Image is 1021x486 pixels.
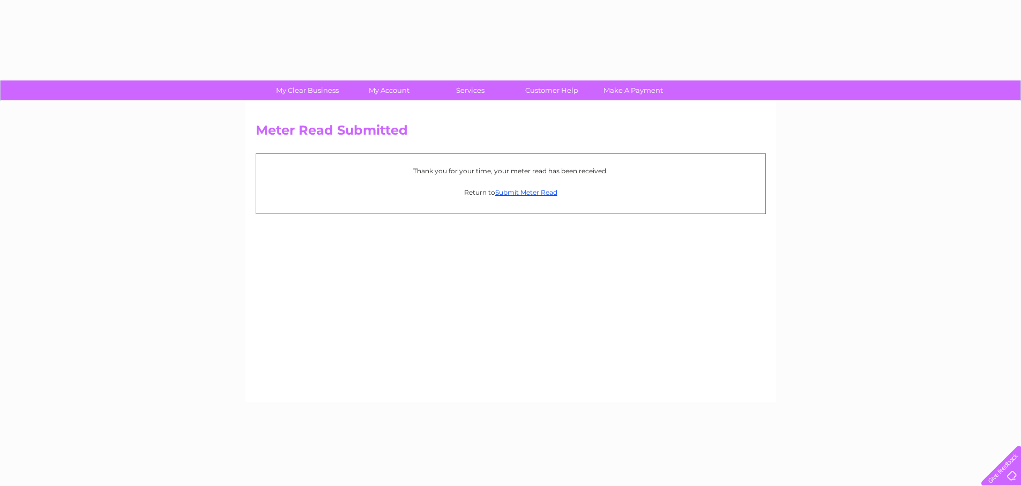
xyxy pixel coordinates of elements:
a: Customer Help [508,80,596,100]
a: Make A Payment [589,80,677,100]
a: My Clear Business [263,80,352,100]
p: Return to [262,187,760,197]
a: Submit Meter Read [495,188,557,196]
a: Services [426,80,515,100]
h2: Meter Read Submitted [256,123,766,143]
a: My Account [345,80,433,100]
p: Thank you for your time, your meter read has been received. [262,166,760,176]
